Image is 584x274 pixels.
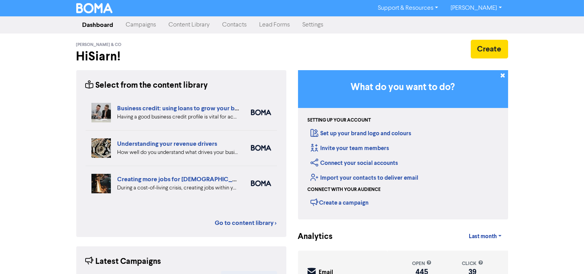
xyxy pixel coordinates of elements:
div: How well do you understand what drives your business revenue? We can help you review your numbers... [118,148,239,157]
a: Go to content library > [215,218,277,228]
a: Lead Forms [253,17,296,33]
h2: Hi Siarn ! [76,49,286,64]
a: Campaigns [120,17,163,33]
h3: What do you want to do? [310,82,496,93]
span: Last month [469,233,497,240]
span: [PERSON_NAME] & Co [76,42,122,48]
a: Content Library [163,17,216,33]
a: Connect your social accounts [311,159,398,167]
div: Select from the content library [86,80,208,92]
div: During a cost-of-living crisis, creating jobs within your local community is one of the most impo... [118,184,239,192]
a: Business credit: using loans to grow your business [118,104,255,112]
a: Set up your brand logo and colours [311,130,412,137]
a: Support & Resources [372,2,444,14]
img: boma [251,110,271,115]
a: Last month [463,229,508,244]
a: Settings [296,17,330,33]
img: BOMA Logo [76,3,113,13]
a: Creating more jobs for [DEMOGRAPHIC_DATA] workers [118,175,277,183]
div: open [412,260,431,267]
a: [PERSON_NAME] [444,2,508,14]
div: Analytics [298,231,323,243]
div: Create a campaign [311,196,369,208]
div: Connect with your audience [308,186,381,193]
div: Latest Campaigns [86,256,161,268]
a: Contacts [216,17,253,33]
img: boma_accounting [251,145,271,151]
a: Dashboard [76,17,120,33]
div: Getting Started in BOMA [298,70,508,219]
div: Setting up your account [308,117,371,124]
a: Import your contacts to deliver email [311,174,419,182]
a: Understanding your revenue drivers [118,140,217,148]
div: click [462,260,483,267]
iframe: Chat Widget [479,190,584,274]
a: Invite your team members [311,145,389,152]
div: Having a good business credit profile is vital for accessing routes to funding. We look at six di... [118,113,239,121]
img: boma [251,180,271,186]
button: Create [471,40,508,58]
